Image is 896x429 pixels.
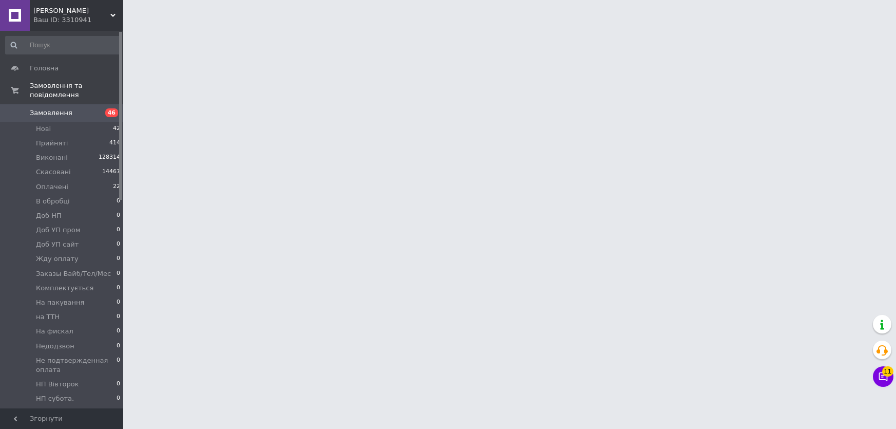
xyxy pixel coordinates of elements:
span: Замовлення [30,108,72,118]
span: 0 [117,211,120,220]
span: Жду оплату [36,254,79,264]
span: 414 [109,139,120,148]
span: Доб НП [36,211,62,220]
span: 22 [113,182,120,192]
span: на ТТН [36,312,60,322]
button: Чат з покупцем11 [873,366,893,387]
span: Нові [36,124,51,134]
span: 0 [117,356,120,375]
span: 128314 [99,153,120,162]
span: Головна [30,64,59,73]
span: 0 [117,298,120,307]
span: 0 [117,312,120,322]
span: Доб УП пром [36,226,81,235]
span: Не подтвержденная оплата [36,356,117,375]
div: Ваш ID: 3310941 [33,15,123,25]
span: Доб УП сайт [36,240,79,249]
span: 0 [117,284,120,293]
span: Замовлення та повідомлення [30,81,123,100]
span: НП Вівторок [36,380,79,389]
span: НП субота. [36,394,74,403]
span: На фискал [36,327,73,336]
span: Недодзвон [36,342,74,351]
span: 0 [117,394,120,403]
span: Прийняті [36,139,68,148]
span: 0 [117,269,120,278]
span: В обробці [36,197,70,206]
span: 46 [105,108,118,117]
span: 11 [882,366,893,377]
span: 42 [113,124,120,134]
span: 0 [117,226,120,235]
span: Заказы Вайб/Тел/Мес [36,269,111,278]
span: На пакування [36,298,84,307]
span: 0 [117,380,120,389]
span: Виконані [36,153,68,162]
span: 14467 [102,167,120,177]
span: 0 [117,342,120,351]
span: Мед Поштою [33,6,110,15]
span: Комплектується [36,284,93,293]
span: 0 [117,197,120,206]
span: 0 [117,254,120,264]
span: 0 [117,327,120,336]
span: 0 [117,240,120,249]
input: Пошук [5,36,121,54]
span: Оплачені [36,182,68,192]
span: Скасовані [36,167,71,177]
